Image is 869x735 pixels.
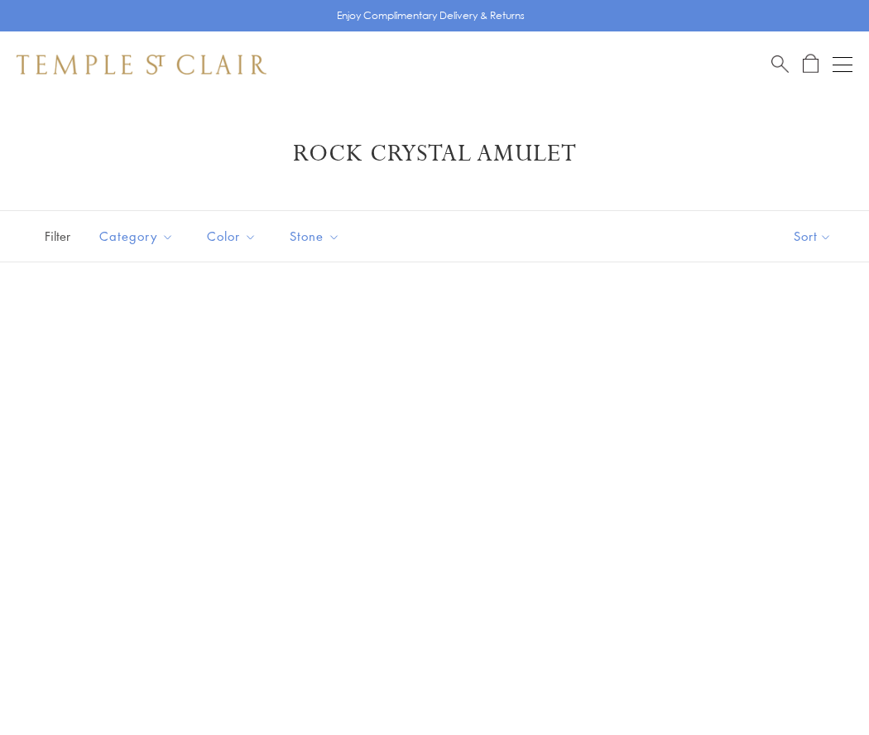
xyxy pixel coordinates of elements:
[87,218,186,255] button: Category
[199,226,269,247] span: Color
[17,55,266,74] img: Temple St. Clair
[337,7,525,24] p: Enjoy Complimentary Delivery & Returns
[194,218,269,255] button: Color
[91,226,186,247] span: Category
[803,54,819,74] a: Open Shopping Bag
[771,54,789,74] a: Search
[277,218,353,255] button: Stone
[833,55,852,74] button: Open navigation
[41,139,828,169] h1: Rock Crystal Amulet
[756,211,869,262] button: Show sort by
[281,226,353,247] span: Stone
